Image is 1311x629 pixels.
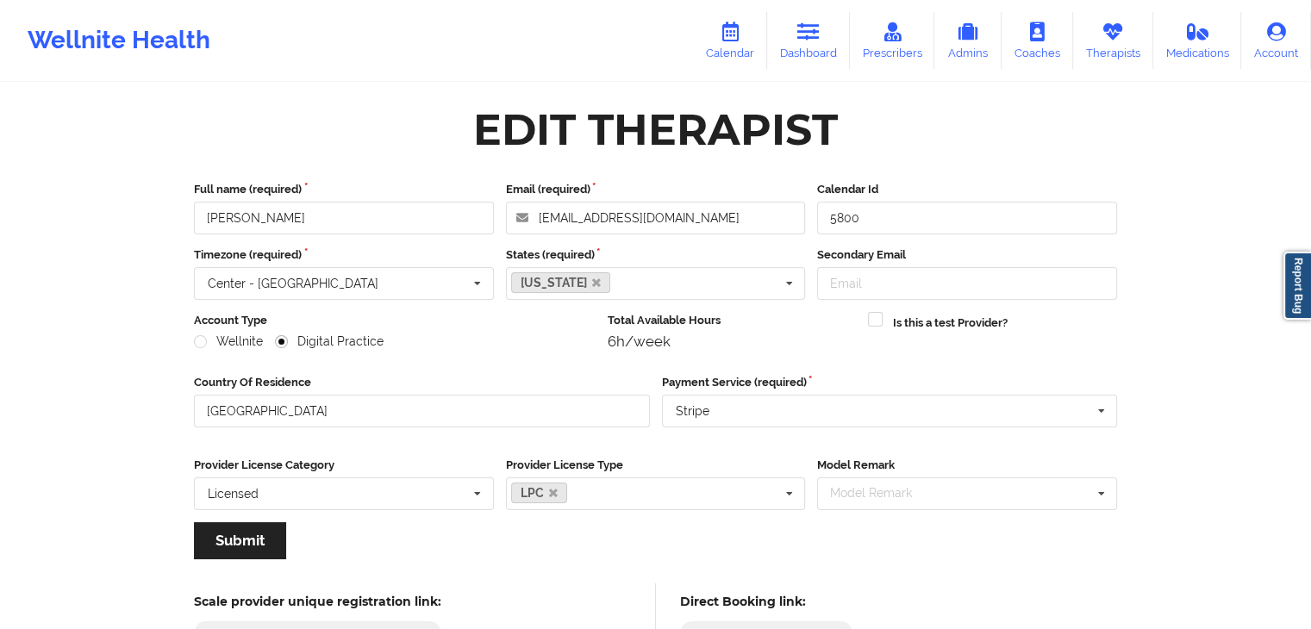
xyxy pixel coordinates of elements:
[676,405,709,417] div: Stripe
[194,246,494,264] label: Timezone (required)
[194,457,494,474] label: Provider License Category
[680,594,853,609] h5: Direct Booking link:
[275,334,384,349] label: Digital Practice
[1002,12,1073,69] a: Coaches
[511,272,611,293] a: [US_STATE]
[194,202,494,234] input: Full name
[693,12,767,69] a: Calendar
[608,333,857,350] div: 6h/week
[506,181,806,198] label: Email (required)
[194,312,596,329] label: Account Type
[817,457,1117,474] label: Model Remark
[506,202,806,234] input: Email address
[208,277,378,290] div: Center - [GEOGRAPHIC_DATA]
[817,202,1117,234] input: Calendar Id
[817,267,1117,300] input: Email
[506,457,806,474] label: Provider License Type
[208,488,259,500] div: Licensed
[662,374,1118,391] label: Payment Service (required)
[608,312,857,329] label: Total Available Hours
[473,103,838,157] div: Edit Therapist
[194,374,650,391] label: Country Of Residence
[506,246,806,264] label: States (required)
[1153,12,1242,69] a: Medications
[1073,12,1153,69] a: Therapists
[767,12,850,69] a: Dashboard
[194,594,441,609] h5: Scale provider unique registration link:
[1283,252,1311,320] a: Report Bug
[893,314,1008,332] label: Is this a test Provider?
[934,12,1002,69] a: Admins
[1241,12,1311,69] a: Account
[817,246,1117,264] label: Secondary Email
[511,483,568,503] a: LPC
[194,181,494,198] label: Full name (required)
[850,12,935,69] a: Prescribers
[194,334,263,349] label: Wellnite
[826,483,937,503] div: Model Remark
[194,522,286,559] button: Submit
[817,181,1117,198] label: Calendar Id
